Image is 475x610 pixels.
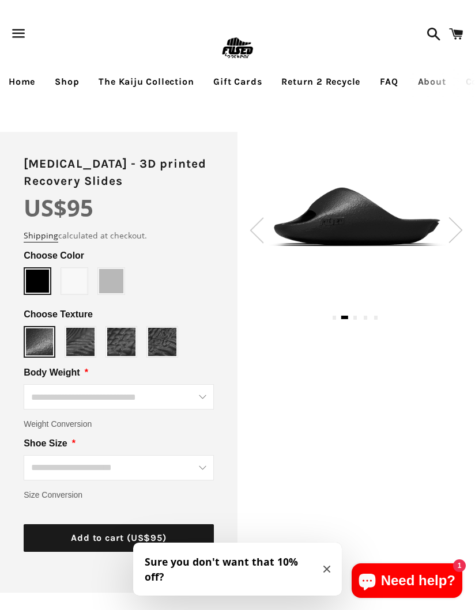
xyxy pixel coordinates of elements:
[24,366,82,380] span: Body Weight
[205,67,270,96] a: Gift Cards
[46,67,88,96] a: Shop
[273,67,369,96] a: Return 2 Recycle
[24,156,214,190] h2: [MEDICAL_DATA] - 3D printed Recovery Slides
[24,488,82,501] span: Size Conversion
[333,316,336,319] button: 1 of 5
[26,328,53,355] img: https://cdn.shopify.com/s/files/1/2395/9785/files/Texture-Slate.png?v=1740121210
[24,384,214,410] input: Body Weight
[24,192,93,223] span: US$95
[24,524,214,552] button: Add to cart (US$95)
[24,455,214,480] input: Shoe Size
[127,532,167,543] span: (US$95)
[24,229,214,242] div: calculated at checkout.
[148,328,176,356] img: https://cdn.shopify.com/s/files/1/2395/9785/files/Texture-Gyri.png?v=1740121242
[66,328,95,356] img: https://cdn.shopify.com/s/files/1/2395/9785/files/Texture-Eirean.png?v=1740121219
[107,328,135,356] img: https://cdn.shopify.com/s/files/1/2395/9785/files/Texture-Weave.png?v=1740121232
[24,437,70,450] span: Shoe Size
[371,67,406,96] a: FAQ
[24,230,58,243] a: Shipping
[348,563,466,601] inbox-online-store-chat: Shopify online store chat
[353,316,357,319] button: 3 of 5
[409,67,455,96] a: About
[24,249,86,263] span: Choose Color
[267,185,446,249] img: Slate-Black
[267,127,446,306] img: Slate-Black
[448,217,463,243] img: SVG Icon
[71,532,166,543] span: Add to cart
[90,67,202,96] a: The Kaiju Collection
[218,30,256,67] img: FUSEDfootwear
[24,308,95,321] span: Choose Texture
[250,217,264,243] img: SVG Icon
[374,316,378,319] button: 5 of 5
[24,418,92,430] span: Weight Conversion
[341,316,349,319] button: 2 of 5
[364,316,367,319] button: 4 of 5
